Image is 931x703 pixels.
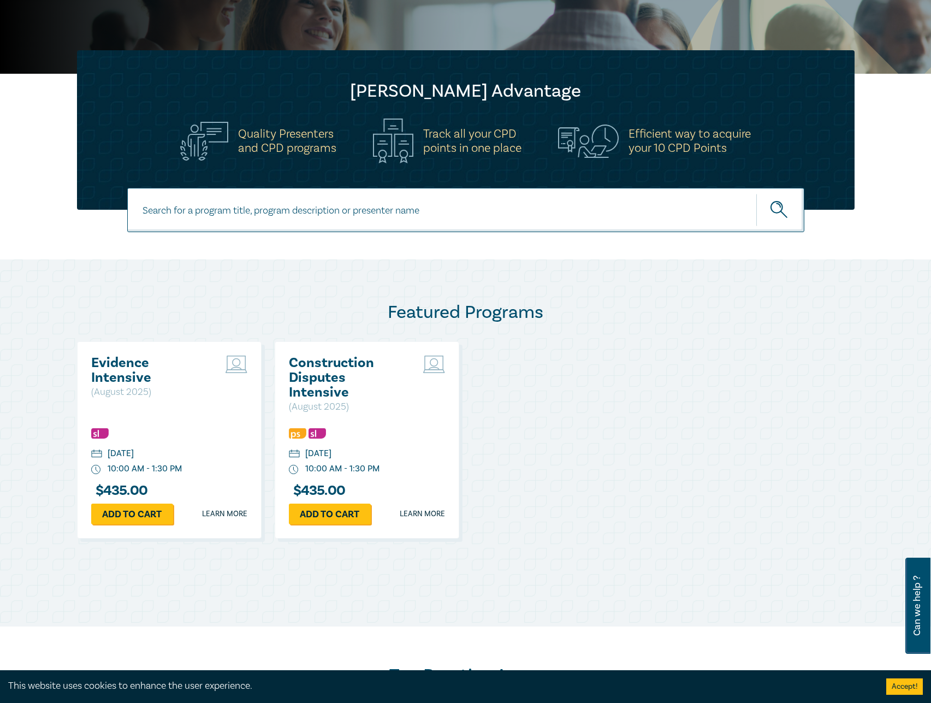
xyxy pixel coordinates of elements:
[373,119,413,163] img: Track all your CPD<br>points in one place
[91,483,148,498] h3: $ 435.00
[305,447,331,460] div: [DATE]
[289,356,406,400] a: Construction Disputes Intensive
[886,678,923,695] button: Accept cookies
[91,465,101,475] img: watch
[202,509,247,519] a: Learn more
[77,302,855,323] h2: Featured Programs
[180,122,228,161] img: Quality Presenters<br>and CPD programs
[91,356,209,385] a: Evidence Intensive
[226,356,247,373] img: Live Stream
[8,679,870,693] div: This website uses cookies to enhance the user experience.
[558,125,619,157] img: Efficient way to acquire<br>your 10 CPD Points
[305,463,379,475] div: 10:00 AM - 1:30 PM
[400,509,445,519] a: Learn more
[289,400,406,414] p: ( August 2025 )
[91,385,209,399] p: ( August 2025 )
[289,450,300,459] img: calendar
[309,428,326,439] img: Substantive Law
[289,483,346,498] h3: $ 435.00
[108,447,134,460] div: [DATE]
[628,127,751,155] h5: Efficient way to acquire your 10 CPD Points
[423,356,445,373] img: Live Stream
[99,80,833,102] h2: [PERSON_NAME] Advantage
[91,450,102,459] img: calendar
[127,188,804,232] input: Search for a program title, program description or presenter name
[77,665,855,687] h2: Top Practice Areas
[423,127,521,155] h5: Track all your CPD points in one place
[289,504,371,524] a: Add to cart
[289,428,306,439] img: Professional Skills
[91,428,109,439] img: Substantive Law
[91,504,173,524] a: Add to cart
[108,463,182,475] div: 10:00 AM - 1:30 PM
[912,564,922,647] span: Can we help ?
[289,465,299,475] img: watch
[238,127,336,155] h5: Quality Presenters and CPD programs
